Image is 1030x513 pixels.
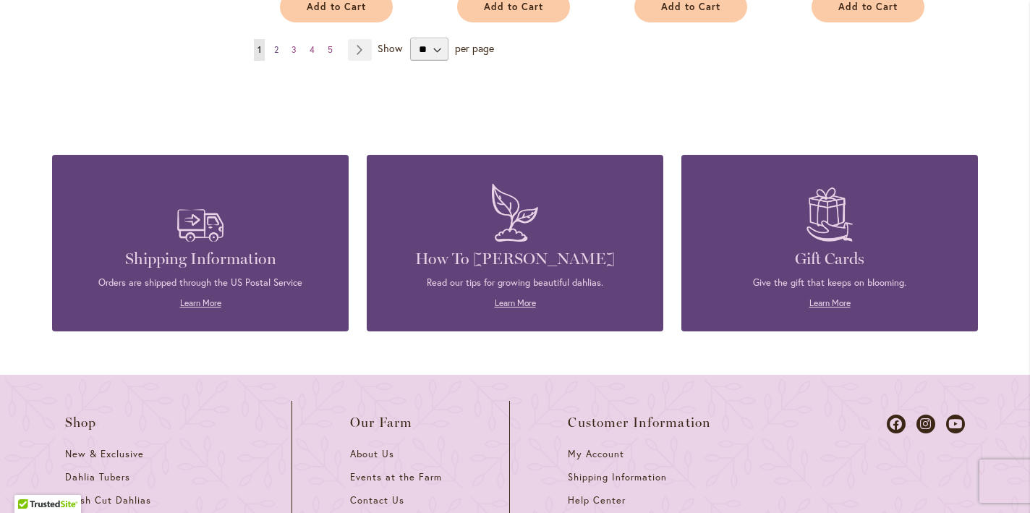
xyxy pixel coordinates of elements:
iframe: Launch Accessibility Center [11,462,51,502]
span: New & Exclusive [65,448,144,460]
span: 3 [291,44,297,55]
span: Dahlia Tubers [65,471,130,483]
span: Events at the Farm [350,471,441,483]
span: Add to Cart [661,1,720,13]
span: Fresh Cut Dahlias [65,494,151,506]
span: Show [378,41,402,55]
span: Customer Information [568,415,711,430]
span: Add to Cart [484,1,543,13]
span: 2 [274,44,278,55]
p: Read our tips for growing beautiful dahlias. [388,276,642,289]
p: Give the gift that keeps on blooming. [703,276,956,289]
span: Help Center [568,494,626,506]
a: Learn More [180,297,221,308]
a: 5 [324,39,336,61]
span: Contact Us [350,494,404,506]
h4: How To [PERSON_NAME] [388,249,642,269]
a: 4 [306,39,318,61]
span: About Us [350,448,394,460]
span: 4 [310,44,315,55]
h4: Shipping Information [74,249,327,269]
a: Dahlias on Facebook [887,415,906,433]
span: Shop [65,415,97,430]
a: 3 [288,39,300,61]
span: per page [455,41,494,55]
span: My Account [568,448,624,460]
span: Our Farm [350,415,412,430]
a: Dahlias on Youtube [946,415,965,433]
span: Shipping Information [568,471,666,483]
a: Learn More [495,297,536,308]
p: Orders are shipped through the US Postal Service [74,276,327,289]
h4: Gift Cards [703,249,956,269]
a: Dahlias on Instagram [916,415,935,433]
span: 1 [257,44,261,55]
span: Add to Cart [307,1,366,13]
a: Learn More [809,297,851,308]
a: 2 [271,39,282,61]
span: Add to Cart [838,1,898,13]
span: 5 [328,44,333,55]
